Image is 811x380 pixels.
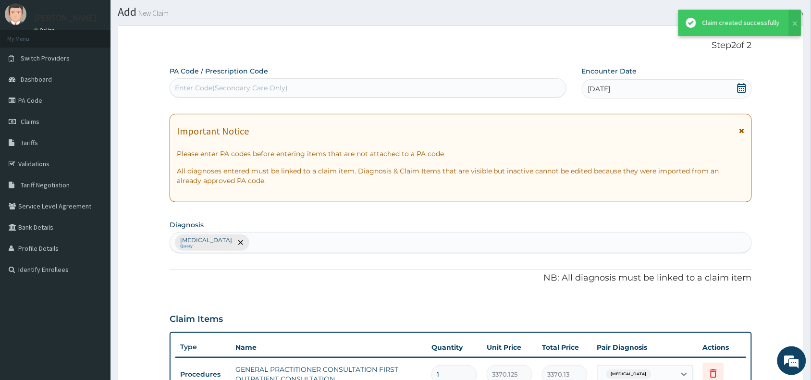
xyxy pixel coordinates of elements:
[170,314,223,325] h3: Claim Items
[34,27,57,34] a: Online
[175,338,231,356] th: Type
[180,244,232,249] small: Query
[231,338,427,357] th: Name
[695,9,731,17] a: Dashboard
[177,166,745,185] p: All diagnoses entered must be linked to a claim item. Diagnosis & Claim Items that are visible bu...
[170,272,752,284] p: NB: All diagnosis must be linked to a claim item
[537,338,592,357] th: Total Price
[582,66,637,76] label: Encounter Date
[427,338,482,357] th: Quantity
[56,121,133,218] span: We're online!
[158,5,181,28] div: Minimize live chat window
[482,338,537,357] th: Unit Price
[177,149,745,159] p: Please enter PA codes before entering items that are not attached to a PA code
[21,138,38,147] span: Tariffs
[592,338,698,357] th: Pair Diagnosis
[236,238,245,247] span: remove selection option
[606,369,651,379] span: [MEDICAL_DATA]
[177,126,249,136] h1: Important Notice
[175,83,288,93] div: Enter Code(Secondary Care Only)
[34,13,97,22] p: [PERSON_NAME]
[18,48,39,72] img: d_794563401_company_1708531726252_794563401
[21,54,70,62] span: Switch Providers
[170,40,752,51] p: Step 2 of 2
[21,117,39,126] span: Claims
[5,3,26,25] img: User Image
[50,54,161,66] div: Chat with us now
[768,9,804,17] li: New Claim
[21,181,70,189] span: Tariff Negotiation
[5,262,183,296] textarea: Type your message and hit 'Enter'
[698,338,746,357] th: Actions
[702,18,780,28] div: Claim created successfully
[21,75,52,84] span: Dashboard
[180,236,232,244] p: [MEDICAL_DATA]
[170,66,268,76] label: PA Code / Prescription Code
[118,6,804,18] h1: Add
[170,220,204,230] label: Diagnosis
[136,10,169,17] small: New Claim
[741,9,767,17] a: Claims
[588,84,611,94] span: [DATE]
